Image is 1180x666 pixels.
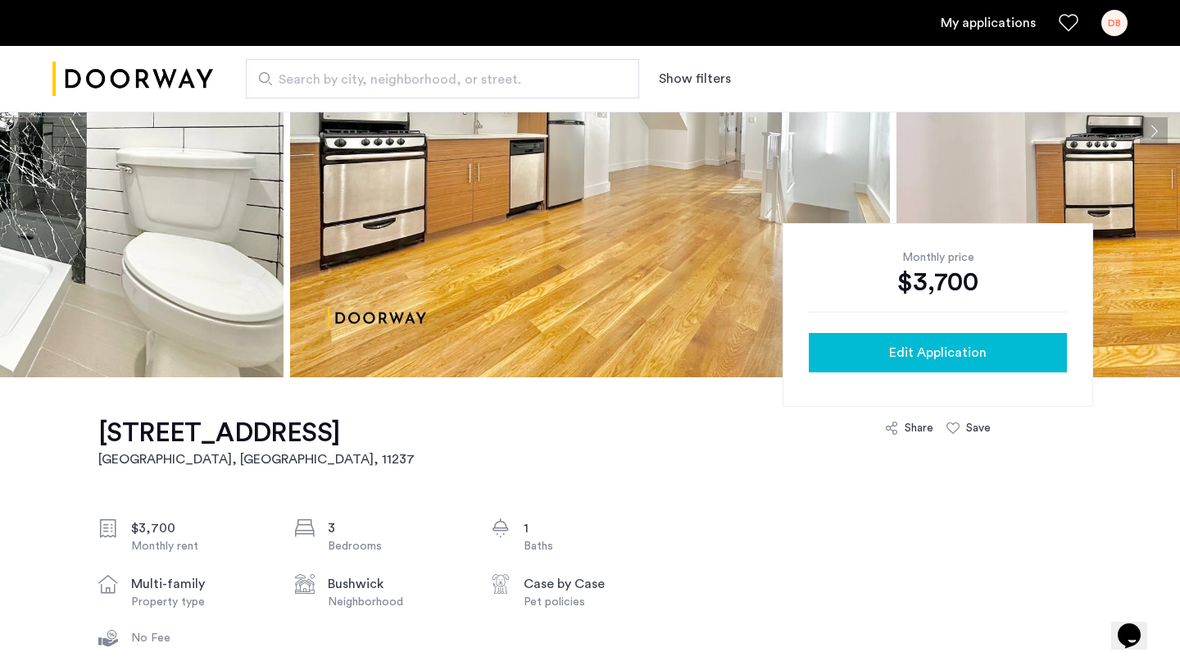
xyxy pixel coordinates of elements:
[131,594,269,610] div: Property type
[524,538,661,554] div: Baths
[131,518,269,538] div: $3,700
[131,630,269,646] div: No Fee
[659,69,731,89] button: Show or hide filters
[52,48,213,110] a: Cazamio logo
[328,518,465,538] div: 3
[131,538,269,554] div: Monthly rent
[905,420,933,436] div: Share
[279,70,593,89] span: Search by city, neighborhood, or street.
[246,59,639,98] input: Apartment Search
[98,449,415,469] h2: [GEOGRAPHIC_DATA], [GEOGRAPHIC_DATA] , 11237
[809,266,1067,299] div: $3,700
[524,594,661,610] div: Pet policies
[809,249,1067,266] div: Monthly price
[52,48,213,110] img: logo
[98,417,415,449] h1: [STREET_ADDRESS]
[1059,13,1078,33] a: Favorites
[131,574,269,594] div: multi-family
[12,117,40,145] button: Previous apartment
[941,13,1036,33] a: My application
[524,518,661,538] div: 1
[328,538,465,554] div: Bedrooms
[98,417,415,469] a: [STREET_ADDRESS][GEOGRAPHIC_DATA], [GEOGRAPHIC_DATA], 11237
[889,343,987,363] span: Edit Application
[328,574,465,594] div: Bushwick
[1111,600,1164,650] iframe: chat widget
[1101,10,1128,36] div: DB
[966,420,991,436] div: Save
[328,594,465,610] div: Neighborhood
[524,574,661,594] div: Case by Case
[1140,117,1168,145] button: Next apartment
[809,333,1067,372] button: button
